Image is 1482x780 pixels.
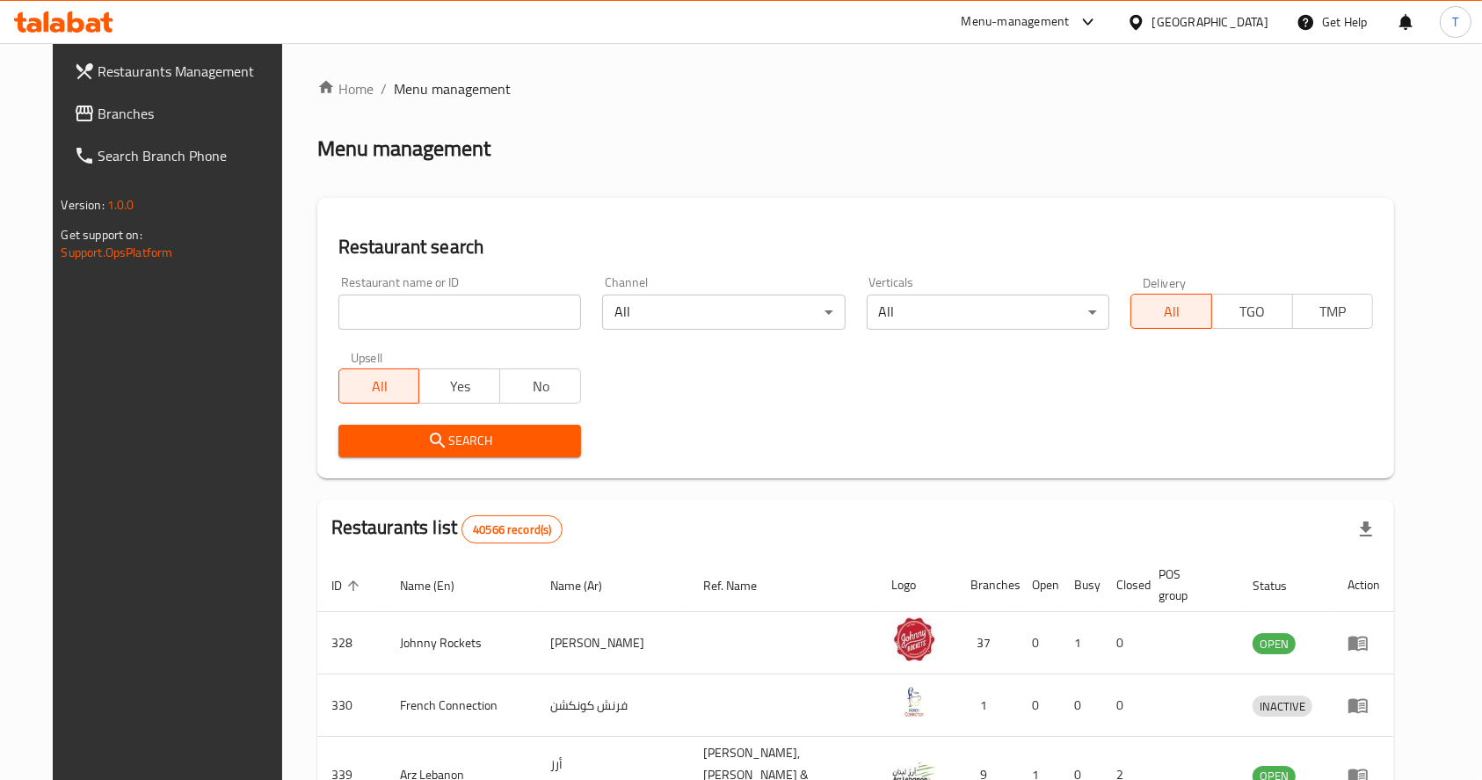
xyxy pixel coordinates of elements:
[331,514,563,543] h2: Restaurants list
[1348,695,1380,716] div: Menu
[317,674,386,737] td: 330
[499,368,581,404] button: No
[418,368,500,404] button: Yes
[338,234,1374,260] h2: Restaurant search
[1061,674,1103,737] td: 0
[338,295,581,330] input: Search for restaurant name or ID..
[878,558,957,612] th: Logo
[98,61,287,82] span: Restaurants Management
[1253,633,1296,654] div: OPEN
[400,575,477,596] span: Name (En)
[386,612,537,674] td: Johnny Rockets
[98,145,287,166] span: Search Branch Phone
[962,11,1070,33] div: Menu-management
[1253,575,1310,596] span: Status
[1019,612,1061,674] td: 0
[703,575,780,596] span: Ref. Name
[60,135,301,177] a: Search Branch Phone
[62,193,105,216] span: Version:
[957,612,1019,674] td: 37
[60,92,301,135] a: Branches
[1300,299,1367,324] span: TMP
[351,351,383,363] label: Upsell
[1345,508,1387,550] div: Export file
[892,680,936,724] img: French Connection
[892,617,936,661] img: Johnny Rockets
[1103,674,1145,737] td: 0
[1292,294,1374,329] button: TMP
[62,241,173,264] a: Support.OpsPlatform
[1061,558,1103,612] th: Busy
[1130,294,1212,329] button: All
[386,674,537,737] td: French Connection
[957,674,1019,737] td: 1
[1143,276,1187,288] label: Delivery
[1103,612,1145,674] td: 0
[957,558,1019,612] th: Branches
[317,78,1395,99] nav: breadcrumb
[338,368,420,404] button: All
[550,575,625,596] span: Name (Ar)
[867,295,1109,330] div: All
[1159,564,1218,606] span: POS group
[62,223,142,246] span: Get support on:
[1348,632,1380,653] div: Menu
[1152,12,1268,32] div: [GEOGRAPHIC_DATA]
[107,193,134,216] span: 1.0.0
[1103,558,1145,612] th: Closed
[1253,696,1312,717] div: INACTIVE
[338,425,581,457] button: Search
[602,295,845,330] div: All
[426,374,493,399] span: Yes
[507,374,574,399] span: No
[1452,12,1458,32] span: T
[461,515,563,543] div: Total records count
[1253,634,1296,654] span: OPEN
[1253,696,1312,717] span: INACTIVE
[346,374,413,399] span: All
[394,78,511,99] span: Menu management
[381,78,387,99] li: /
[462,521,562,538] span: 40566 record(s)
[1019,558,1061,612] th: Open
[352,430,567,452] span: Search
[1219,299,1286,324] span: TGO
[1138,299,1205,324] span: All
[317,78,374,99] a: Home
[1019,674,1061,737] td: 0
[536,612,689,674] td: [PERSON_NAME]
[317,135,490,163] h2: Menu management
[317,612,386,674] td: 328
[536,674,689,737] td: فرنش كونكشن
[98,103,287,124] span: Branches
[1211,294,1293,329] button: TGO
[331,575,365,596] span: ID
[1333,558,1394,612] th: Action
[1061,612,1103,674] td: 1
[60,50,301,92] a: Restaurants Management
